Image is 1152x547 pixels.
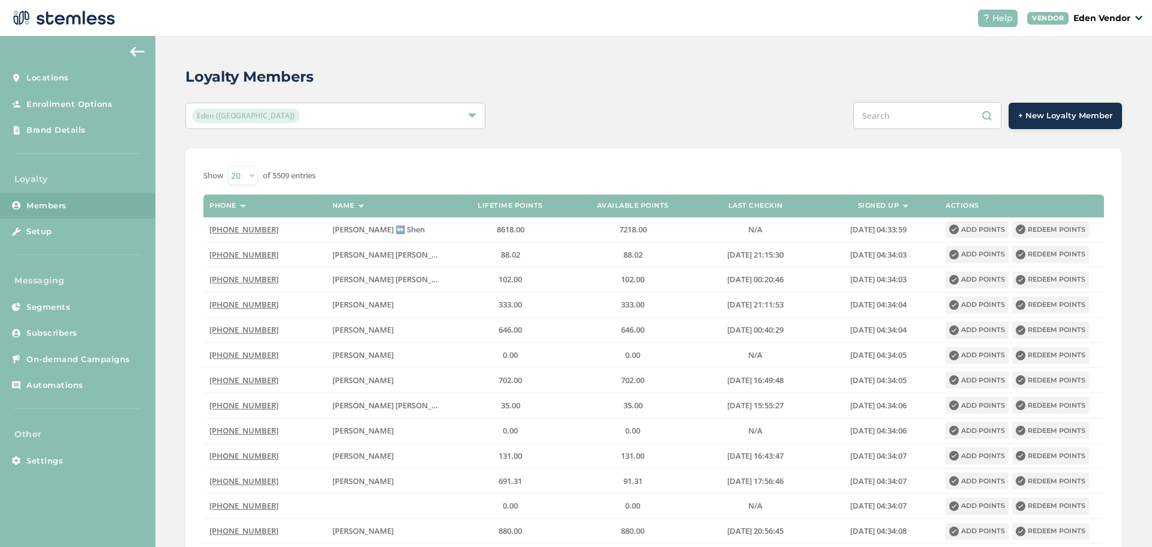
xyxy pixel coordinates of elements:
span: [PERSON_NAME] [332,476,394,486]
span: 333.00 [499,299,522,310]
label: N/A [700,501,811,511]
span: [PHONE_NUMBER] [209,324,278,335]
span: [PERSON_NAME] [PERSON_NAME] [332,400,457,411]
span: 102.00 [621,274,644,285]
label: 7218.00 [578,225,688,235]
span: [DATE] 04:34:06 [850,400,907,411]
span: [DATE] 21:11:53 [727,299,784,310]
label: Richard Ke Britton [332,250,443,260]
label: (918) 404-9452 [209,501,320,511]
label: (405) 596-5254 [209,400,320,411]
button: Add points [946,498,1009,515]
span: Automations [26,379,83,391]
label: (918) 202-5887 [209,426,320,436]
span: [PERSON_NAME] [332,525,394,536]
span: [PHONE_NUMBER] [209,349,278,360]
label: 91.31 [578,476,688,486]
label: (503) 804-9208 [209,225,320,235]
label: Available points [597,202,669,210]
label: jerika monea crossland [332,325,443,335]
span: N/A [748,224,763,235]
button: Redeem points [1012,397,1089,414]
span: [PERSON_NAME] ↔️ Shen [332,224,425,235]
span: [PHONE_NUMBER] [209,224,278,235]
input: Search [853,102,1001,129]
button: Redeem points [1012,422,1089,439]
span: 880.00 [499,525,522,536]
label: N/A [700,426,811,436]
span: [DATE] 04:34:04 [850,324,907,335]
button: Add points [946,347,1009,364]
span: 8618.00 [497,224,524,235]
span: [PHONE_NUMBER] [209,476,278,486]
span: [PERSON_NAME] [332,375,394,385]
span: [DATE] 04:34:06 [850,425,907,436]
span: 333.00 [621,299,644,310]
span: 646.00 [621,324,644,335]
label: (918) 633-6207 [209,526,320,536]
button: Add points [946,523,1009,540]
img: logo-dark-0685b13c.svg [10,6,115,30]
button: Add points [946,246,1009,263]
label: 2020-07-21 00:40:29 [700,325,811,335]
span: [DATE] 16:49:48 [727,375,784,385]
span: [DATE] 04:34:03 [850,274,907,285]
span: Members [26,200,67,212]
label: William Robert Lewis [332,476,443,486]
span: [DATE] 20:56:45 [727,525,784,536]
img: icon-sort-1e1d7615.svg [358,205,364,208]
span: [PERSON_NAME] [332,349,394,360]
span: [DATE] 21:15:30 [727,249,784,260]
button: + New Loyalty Member [1009,103,1122,129]
button: Add points [946,271,1009,288]
label: 0.00 [578,350,688,360]
span: [DATE] 04:34:07 [850,500,907,511]
button: Redeem points [1012,372,1089,388]
span: [PERSON_NAME] [332,324,394,335]
span: [PHONE_NUMBER] [209,249,278,260]
label: 333.00 [455,300,565,310]
span: [DATE] 04:33:59 [850,224,907,235]
label: 88.02 [455,250,565,260]
span: [PERSON_NAME] [332,299,394,310]
button: Redeem points [1012,498,1089,515]
span: [DATE] 17:56:46 [727,476,784,486]
label: 2022-07-08 16:43:47 [700,451,811,461]
button: Add points [946,322,1009,339]
button: Add points [946,372,1009,388]
label: 2020-06-06 21:11:53 [700,300,811,310]
button: Redeem points [1012,447,1089,464]
label: 8618.00 [455,225,565,235]
label: 2024-01-22 04:34:05 [823,350,934,360]
span: Enrollment Options [26,98,112,110]
label: 0.00 [578,426,688,436]
button: Redeem points [1012,322,1089,339]
label: Phone [209,202,236,210]
span: [DATE] 15:55:27 [727,400,784,411]
span: 131.00 [499,450,522,461]
label: 2021-10-12 15:55:27 [700,400,811,411]
span: [PHONE_NUMBER] [209,274,278,285]
label: Show [203,170,223,182]
img: icon-help-white-03924b79.svg [983,14,990,22]
span: [DATE] 04:34:07 [850,476,907,486]
span: Settings [26,455,63,467]
label: N/A [700,350,811,360]
span: 7218.00 [619,224,647,235]
span: 702.00 [621,375,644,385]
label: 880.00 [455,526,565,536]
span: 702.00 [499,375,522,385]
label: (918) 402-9463 [209,325,320,335]
label: 691.31 [455,476,565,486]
label: victore anthony girdner [332,300,443,310]
img: icon_down-arrow-small-66adaf34.svg [1135,16,1142,20]
span: + New Loyalty Member [1018,110,1112,122]
span: [PERSON_NAME] [332,450,394,461]
span: Setup [26,226,52,238]
button: Add points [946,447,1009,464]
span: On-demand Campaigns [26,354,130,366]
span: [PERSON_NAME] [PERSON_NAME] [332,274,457,285]
label: Name [332,202,355,210]
span: 0.00 [625,425,640,436]
span: 0.00 [625,500,640,511]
